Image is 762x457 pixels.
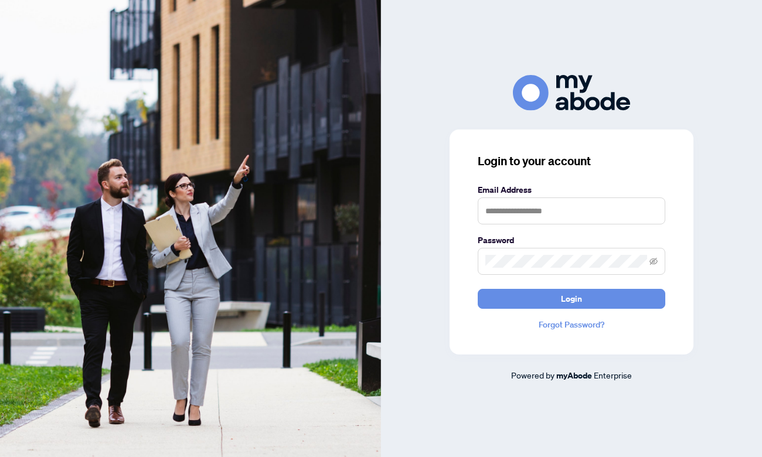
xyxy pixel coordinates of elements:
[478,289,665,309] button: Login
[594,370,632,380] span: Enterprise
[513,75,630,111] img: ma-logo
[478,318,665,331] a: Forgot Password?
[478,183,665,196] label: Email Address
[561,289,582,308] span: Login
[649,257,658,265] span: eye-invisible
[556,369,592,382] a: myAbode
[478,234,665,247] label: Password
[511,370,555,380] span: Powered by
[478,153,665,169] h3: Login to your account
